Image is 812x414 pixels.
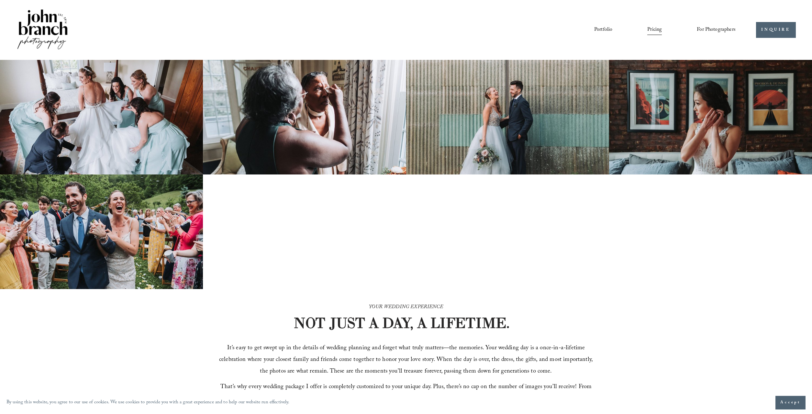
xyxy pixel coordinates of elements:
[775,396,806,409] button: Accept
[219,343,595,377] span: It’s easy to get swept up in the details of wedding planning and forget what truly matters—the me...
[369,303,443,312] em: YOUR WEDDING EXPERIENCE
[780,399,801,406] span: Accept
[697,25,736,35] span: For Photographers
[697,24,736,35] a: folder dropdown
[756,22,796,38] a: INQUIRE
[294,314,510,332] strong: NOT JUST A DAY, A LIFETIME.
[16,8,69,52] img: John Branch IV Photography
[647,24,662,35] a: Pricing
[609,60,812,174] img: Bride adjusting earring in front of framed posters on a brick wall.
[6,398,290,408] p: By using this website, you agree to our use of cookies. We use cookies to provide you with a grea...
[406,60,609,174] img: A bride and groom standing together, laughing, with the bride holding a bouquet in front of a cor...
[594,24,612,35] a: Portfolio
[203,60,406,174] img: Woman applying makeup to another woman near a window with floral curtains and autumn flowers.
